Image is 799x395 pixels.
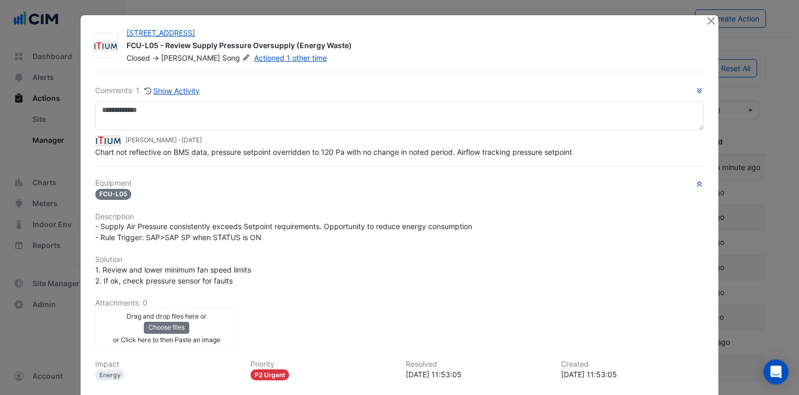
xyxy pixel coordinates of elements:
[95,299,704,308] h6: Attachments: 0
[250,360,393,369] h6: Priority
[561,360,704,369] h6: Created
[95,255,704,264] h6: Solution
[127,312,207,320] small: Drag and drop files here or
[763,359,789,385] div: Open Intercom Messenger
[95,360,238,369] h6: Impact
[222,53,252,63] span: Song
[95,265,251,285] span: 1. Review and lower minimum fan speed limits 2. If ok, check pressure sensor for faults
[95,148,572,156] span: Chart not reflective on BMS data, pressure setpoint overridden to 120 Pa with no change in noted ...
[127,28,195,37] a: [STREET_ADDRESS]
[561,369,704,380] div: [DATE] 11:53:05
[95,189,132,200] span: FCU-L05
[95,369,125,380] div: Energy
[94,41,118,51] img: ITIUM
[705,15,716,26] button: Close
[144,85,201,97] button: Show Activity
[406,360,549,369] h6: Resolved
[406,369,549,380] div: [DATE] 11:53:05
[144,322,189,333] button: Choose files
[254,53,327,62] a: Actioned 1 other time
[181,136,202,144] span: 2025-09-01 11:53:05
[127,53,150,62] span: Closed
[161,53,220,62] span: [PERSON_NAME]
[95,222,472,242] span: - Supply Air Pressure consistently exceeds Setpoint requirements. Opportunity to reduce energy co...
[95,85,201,97] div: Comments: 1
[95,212,704,221] h6: Description
[152,53,159,62] span: ->
[95,135,121,146] img: ITIUM
[113,336,220,344] small: or Click here to then Paste an image
[127,40,693,53] div: FCU-L05 - Review Supply Pressure Oversupply (Energy Waste)
[250,369,290,380] div: P2 Urgent
[95,179,704,188] h6: Equipment
[125,136,202,145] small: [PERSON_NAME] -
